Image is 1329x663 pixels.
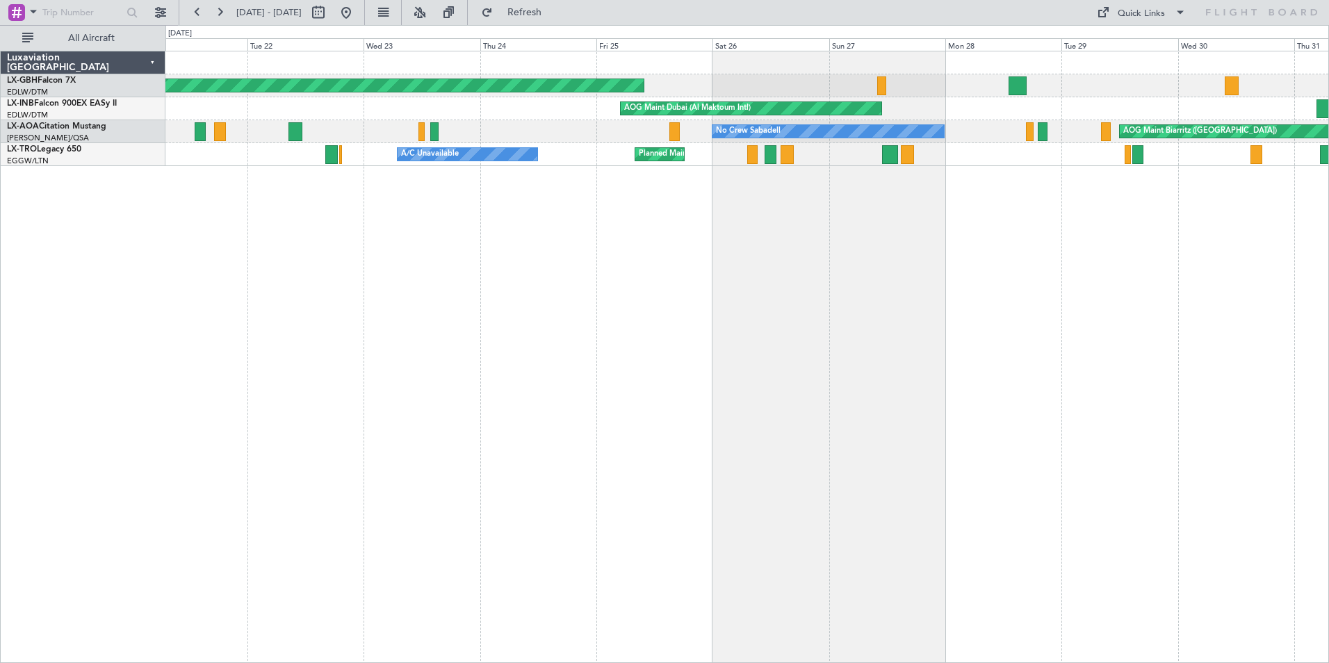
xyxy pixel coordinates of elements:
button: Refresh [475,1,558,24]
span: LX-TRO [7,145,37,154]
div: Tue 22 [247,38,364,51]
a: LX-TROLegacy 650 [7,145,81,154]
div: Thu 24 [480,38,596,51]
div: Sat 26 [712,38,829,51]
div: [DATE] [168,28,192,40]
div: Wed 30 [1178,38,1294,51]
input: Trip Number [42,2,122,23]
button: Quick Links [1090,1,1193,24]
div: Fri 25 [596,38,712,51]
span: Refresh [496,8,554,17]
a: LX-GBHFalcon 7X [7,76,76,85]
div: Wed 23 [364,38,480,51]
span: LX-INB [7,99,34,108]
div: No Crew Sabadell [716,121,781,142]
div: Sun 27 [829,38,945,51]
div: Quick Links [1118,7,1165,21]
span: [DATE] - [DATE] [236,6,302,19]
span: LX-GBH [7,76,38,85]
a: EDLW/DTM [7,87,48,97]
a: EDLW/DTM [7,110,48,120]
a: LX-INBFalcon 900EX EASy II [7,99,117,108]
button: All Aircraft [15,27,151,49]
div: Tue 29 [1061,38,1177,51]
span: LX-AOA [7,122,39,131]
a: [PERSON_NAME]/QSA [7,133,89,143]
div: Mon 28 [945,38,1061,51]
a: LX-AOACitation Mustang [7,122,106,131]
div: Planned Maint [GEOGRAPHIC_DATA] ([GEOGRAPHIC_DATA]) [639,144,858,165]
span: All Aircraft [36,33,147,43]
div: Mon 21 [131,38,247,51]
div: AOG Maint Dubai (Al Maktoum Intl) [624,98,751,119]
div: AOG Maint Biarritz ([GEOGRAPHIC_DATA]) [1123,121,1277,142]
div: A/C Unavailable [401,144,459,165]
a: EGGW/LTN [7,156,49,166]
